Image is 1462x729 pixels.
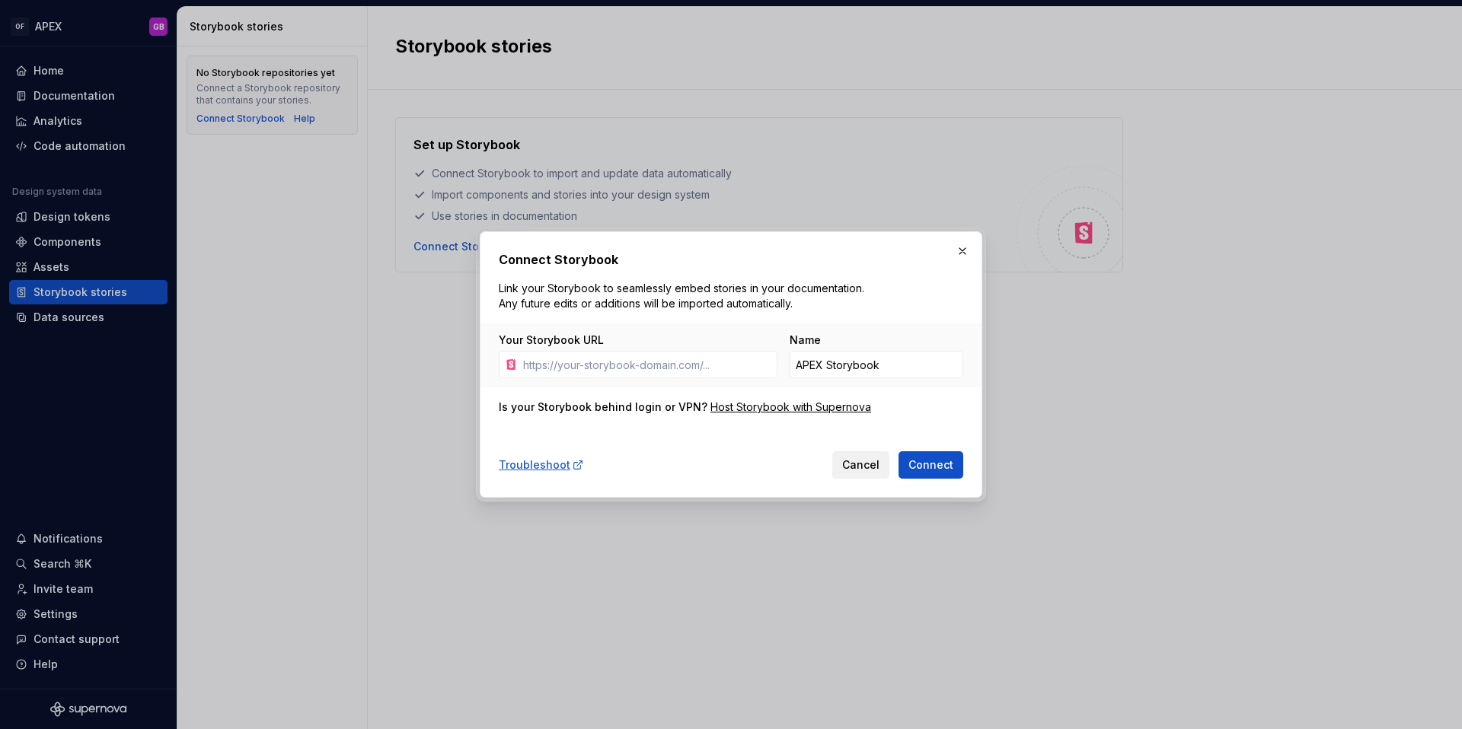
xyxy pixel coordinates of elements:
[499,281,870,311] p: Link your Storybook to seamlessly embed stories in your documentation. Any future edits or additi...
[499,457,584,473] a: Troubleshoot
[517,351,777,378] input: https://your-storybook-domain.com/...
[899,451,963,479] button: Connect
[842,457,879,473] span: Cancel
[499,250,963,269] h2: Connect Storybook
[790,351,963,378] input: Custom Storybook Name
[908,457,953,473] span: Connect
[499,400,707,415] div: Is your Storybook behind login or VPN?
[832,451,889,479] button: Cancel
[499,333,604,348] label: Your Storybook URL
[710,400,871,415] a: Host Storybook with Supernova
[790,333,821,348] label: Name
